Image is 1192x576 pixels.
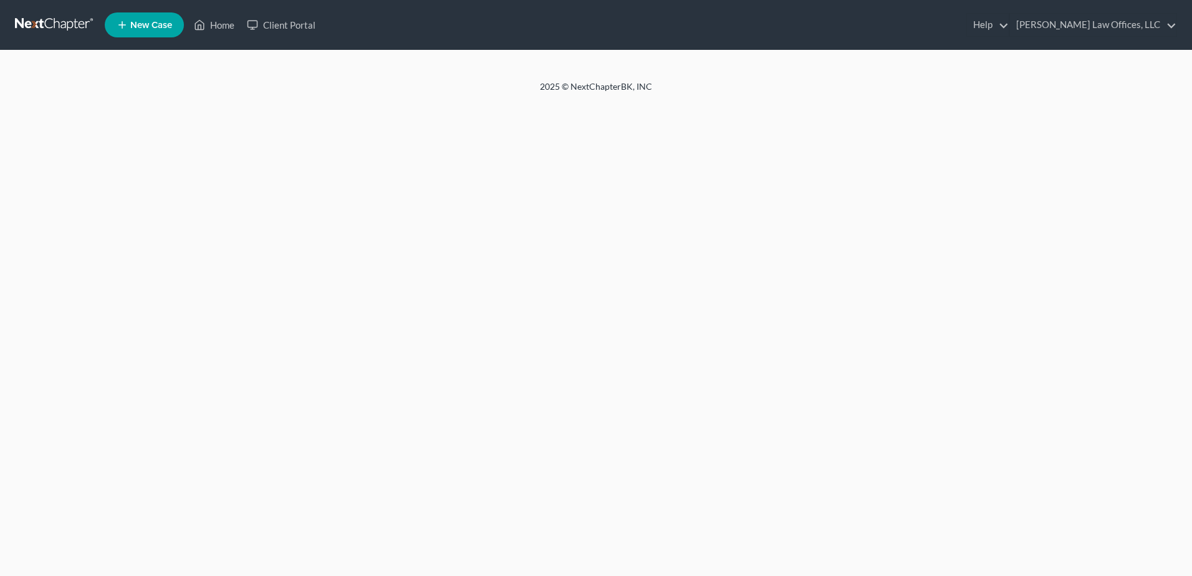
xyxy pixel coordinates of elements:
[967,14,1009,36] a: Help
[1010,14,1176,36] a: [PERSON_NAME] Law Offices, LLC
[241,14,322,36] a: Client Portal
[241,80,951,103] div: 2025 © NextChapterBK, INC
[188,14,241,36] a: Home
[105,12,184,37] new-legal-case-button: New Case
